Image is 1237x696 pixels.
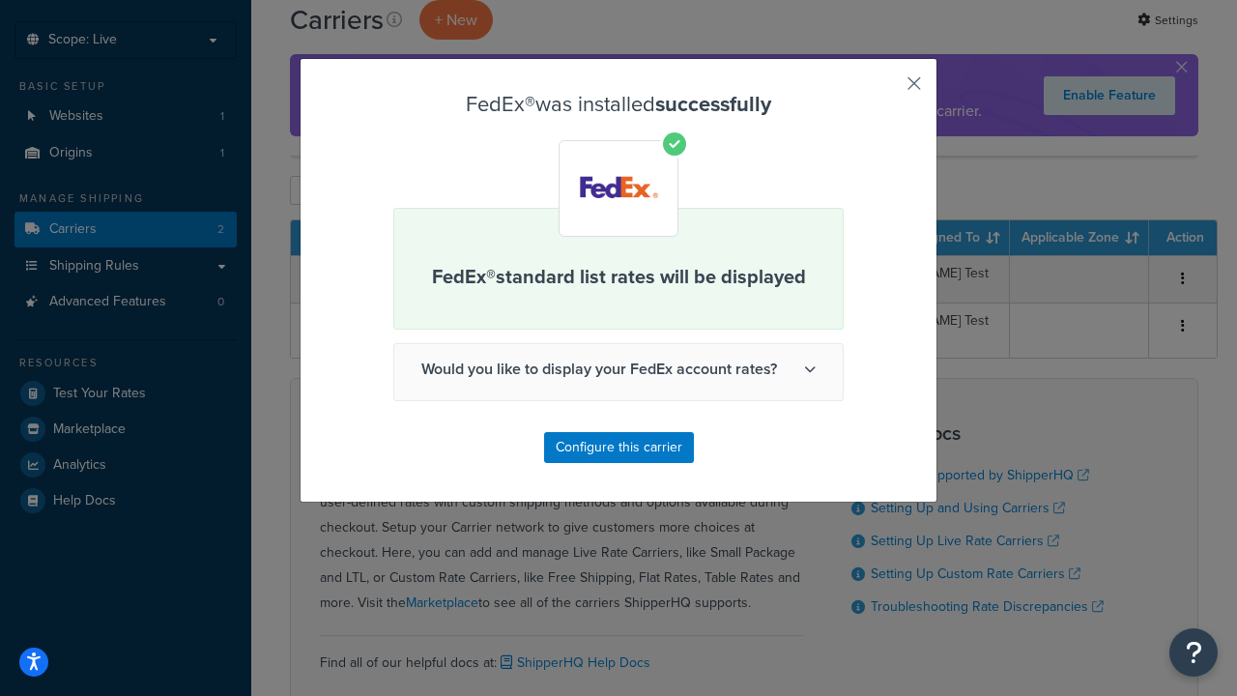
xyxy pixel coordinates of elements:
[1169,628,1218,677] button: Open Resource Center
[655,88,771,120] strong: successfully
[563,144,675,233] img: FedEx
[544,432,694,463] button: Configure this carrier
[393,208,844,330] div: FedEx® standard list rates will be displayed
[393,93,844,116] h3: FedEx® was installed
[394,344,843,394] span: Would you like to display your FedEx account rates?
